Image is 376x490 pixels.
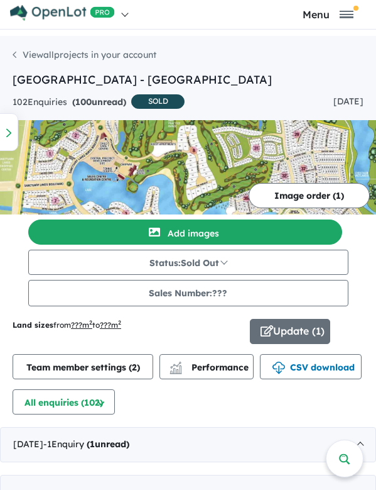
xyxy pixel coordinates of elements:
[28,250,348,275] button: Status:Sold Out
[13,354,153,379] button: Team member settings (2)
[43,438,129,450] span: - 1 Enquir y
[159,354,254,379] button: Performance
[71,320,92,330] u: ??? m
[28,280,348,306] button: Sales Number:???
[250,319,330,344] button: Update (1)
[169,365,182,374] img: bar-chart.svg
[10,5,115,21] img: Openlot PRO Logo White
[249,183,370,208] button: Image order (1)
[131,94,185,109] span: SOLD
[260,354,362,379] button: CSV download
[132,362,137,373] span: 2
[13,319,240,331] p: from
[118,319,121,326] sup: 2
[171,362,249,373] span: Performance
[170,362,181,369] img: line-chart.svg
[75,96,92,108] span: 100
[333,94,363,111] div: [DATE]
[28,220,342,245] button: Add images
[13,94,185,111] div: 102 Enquir ies
[13,320,53,330] b: Land sizes
[89,319,92,326] sup: 2
[87,438,129,450] strong: ( unread)
[92,320,121,330] span: to
[13,49,156,60] a: Viewallprojects in your account
[13,72,272,87] a: [GEOGRAPHIC_DATA] - [GEOGRAPHIC_DATA]
[72,96,126,108] strong: ( unread)
[13,48,363,71] nav: breadcrumb
[90,438,95,450] span: 1
[100,320,121,330] u: ???m
[13,389,115,415] button: All enquiries (102)
[272,362,285,374] img: download icon
[284,8,373,20] button: Toggle navigation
